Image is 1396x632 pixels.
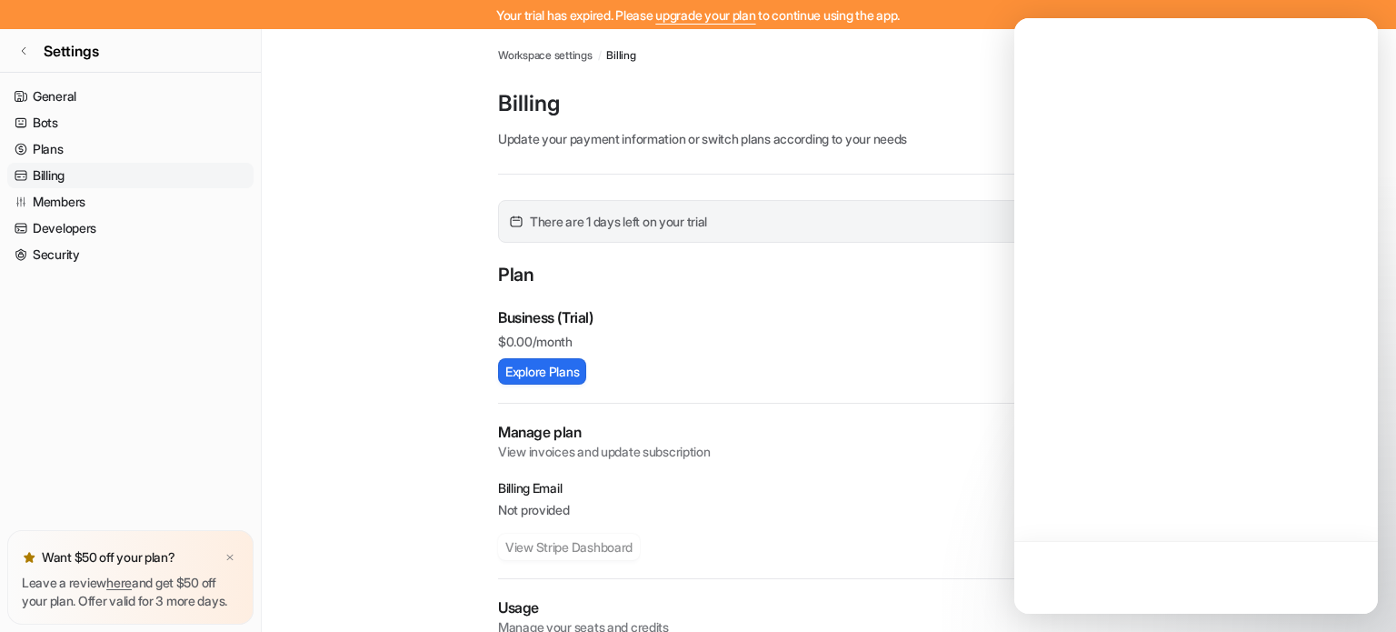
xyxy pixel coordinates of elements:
a: Members [7,189,254,215]
p: Billing Email [498,479,1160,497]
a: Billing [7,163,254,188]
button: View Stripe Dashboard [498,534,640,560]
img: x [224,552,235,564]
h2: Manage plan [498,422,1160,443]
p: $ 0.00/month [498,332,1160,351]
p: Usage [498,597,1160,618]
img: star [22,550,36,565]
span: / [598,47,602,64]
p: Not provided [498,501,1160,519]
p: View invoices and update subscription [498,443,1160,461]
p: Leave a review and get $50 off your plan. Offer valid for 3 more days. [22,574,239,610]
span: Settings [44,40,99,62]
a: Bots [7,110,254,135]
a: Workspace settings [498,47,593,64]
a: Developers [7,216,254,241]
a: Security [7,242,254,267]
a: Plans [7,136,254,162]
a: Billing [606,47,635,64]
button: Explore Plans [498,358,586,385]
a: General [7,84,254,109]
p: Plan [498,261,1160,292]
p: Update your payment information or switch plans according to your needs [498,129,1160,148]
p: Business (Trial) [498,306,593,328]
a: here [106,575,132,590]
img: calender-icon.svg [510,216,523,228]
p: Billing [498,89,1160,118]
p: Want $50 off your plan? [42,548,175,567]
span: There are 1 days left on your trial [530,212,707,231]
a: upgrade your plan [655,7,755,23]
